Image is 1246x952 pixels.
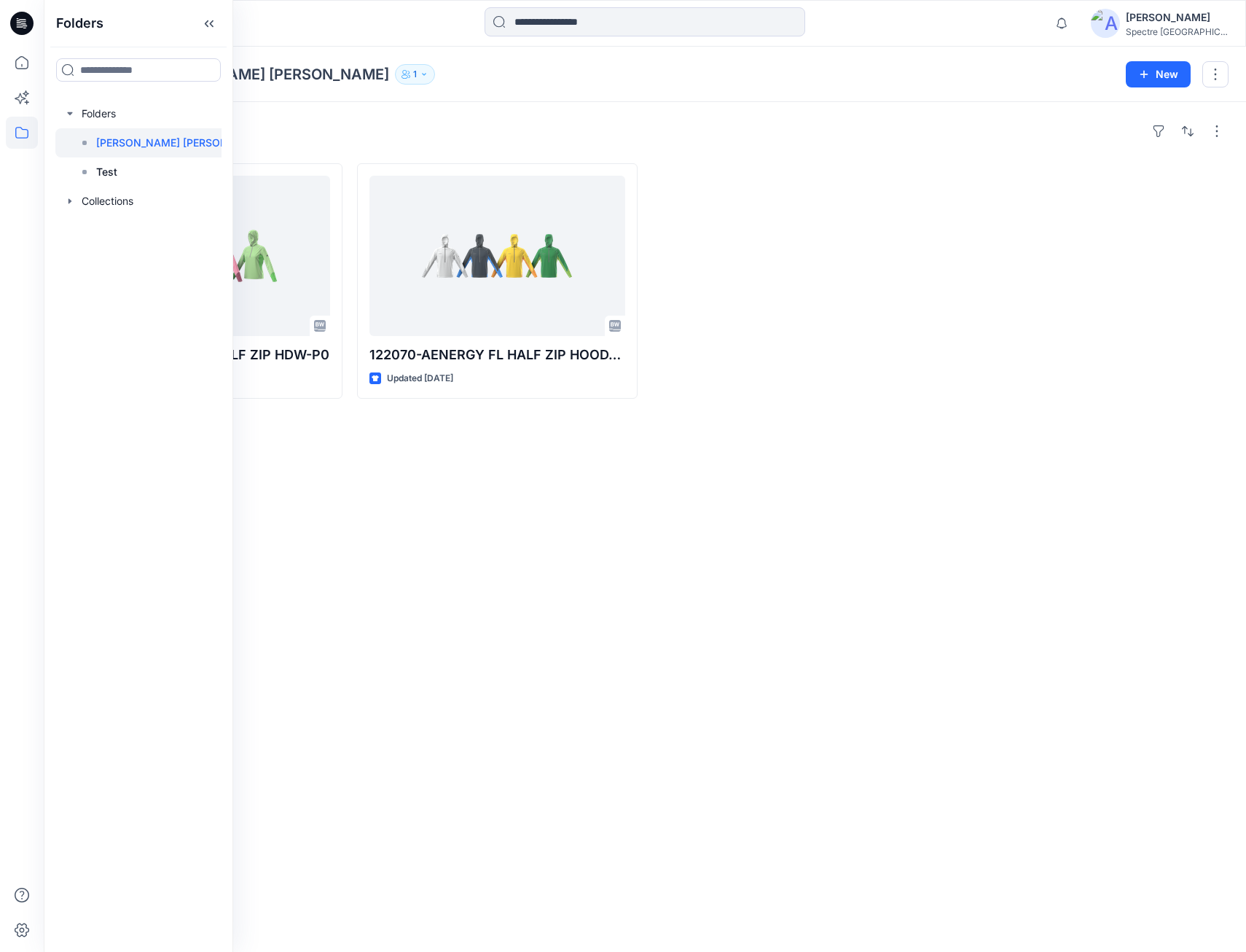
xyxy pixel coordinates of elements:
[145,64,389,85] p: [PERSON_NAME] [PERSON_NAME]
[1126,61,1191,87] button: New
[387,371,453,386] p: Updated [DATE]
[395,64,435,85] button: 1
[1126,9,1228,26] div: [PERSON_NAME]
[369,345,626,365] p: 122070-AENERGY FL HALF ZIP HOODY MEN-P0
[369,176,626,336] a: 122070-AENERGY FL HALF ZIP HOODY MEN-P0
[1091,9,1120,38] img: avatar
[413,66,417,82] p: 1
[96,163,117,181] p: Test
[96,134,251,152] p: [PERSON_NAME] [PERSON_NAME]
[1126,26,1228,37] div: Spectre [GEOGRAPHIC_DATA]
